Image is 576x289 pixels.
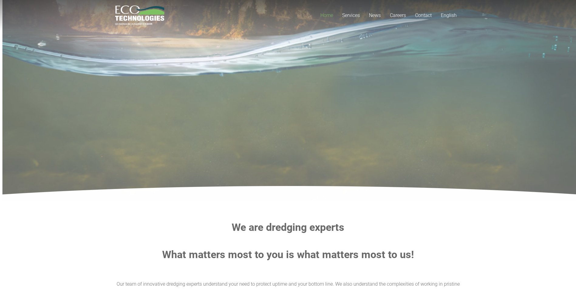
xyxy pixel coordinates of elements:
span: News [369,12,381,18]
strong: What matters most to you is what matters most to us! [162,248,414,261]
rs-layer: Protect [167,115,296,142]
span: Home [320,12,333,18]
span: Services [342,12,360,18]
span: English [441,12,457,18]
rs-layer: Natural resources. Project timelines. Professional relationships. [196,102,387,108]
span: Careers [390,12,406,18]
rs-layer: matters [296,126,332,141]
rs-layer: what [296,114,331,130]
span: Contact [415,12,432,18]
a: logo_EcoTech_ASDR_RGB [115,5,165,25]
rs-layer: Most [333,114,415,141]
strong: We are dredging experts [232,221,344,233]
